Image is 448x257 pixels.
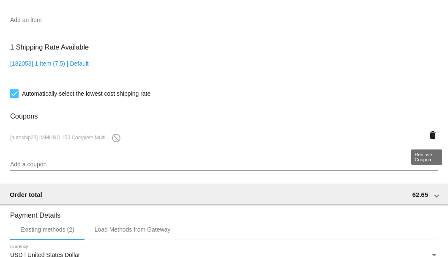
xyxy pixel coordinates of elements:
[10,161,438,168] input: Add a coupon
[10,191,42,198] span: Order total
[22,88,150,99] span: Automatically select the lowest cost shipping rate
[95,226,171,233] div: Load Methods from Gateway
[10,60,89,67] a: [182053] 1 Item (7.5) | Default
[10,38,89,56] h3: 1 Shipping Rate Available
[10,17,438,24] input: Add an item
[10,106,438,120] h3: Coupons
[10,205,438,219] h3: Payment Details
[412,191,428,198] span: 62.65
[10,135,121,141] span: [autoship23] IMMUNO 150 Complete Multi...
[428,130,438,140] mat-icon: delete
[111,133,121,143] mat-icon: do_not_disturb
[20,226,74,233] div: Existing methods (2)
